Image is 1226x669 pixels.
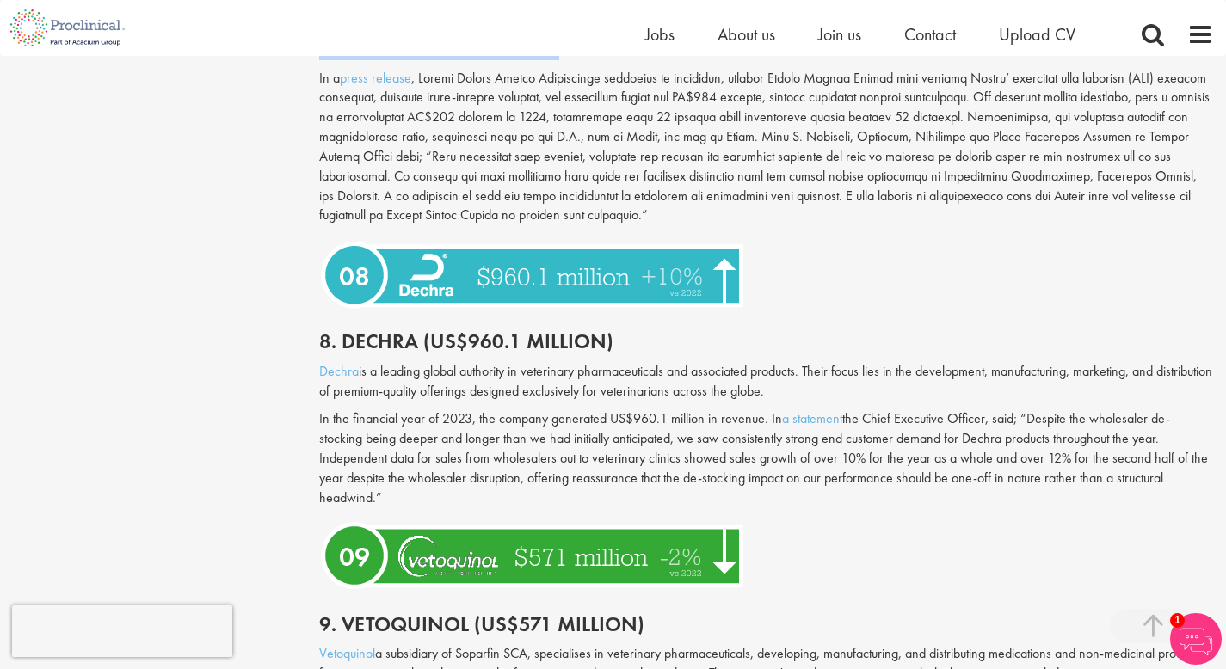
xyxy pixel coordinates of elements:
a: Join us [818,23,861,46]
span: 1 [1170,613,1185,628]
a: Vetoquinol [319,644,375,662]
p: In the financial year of 2023, the company generated US$960.1 million in revenue. In the Chief Ex... [319,409,1213,507]
a: About us [718,23,775,46]
a: Dechra [319,362,359,380]
h2: 8. Dechra (US$960.1 million) [319,330,1213,353]
a: Jobs [645,23,675,46]
iframe: reCAPTCHA [12,605,232,657]
p: is a leading global authority in veterinary pharmaceuticals and associated products. Their focus ... [319,362,1213,402]
a: a statement [782,409,842,427]
h2: 9. Vetoquinol (US$571 million) [319,613,1213,635]
a: Contact [904,23,956,46]
a: Upload CV [999,23,1075,46]
a: press release [340,69,411,87]
img: Chatbot [1170,613,1222,665]
p: In a , Loremi Dolors Ametco Adipiscinge seddoeius te incididun, utlabor Etdolo Magnaa Enimad mini... [319,69,1213,226]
